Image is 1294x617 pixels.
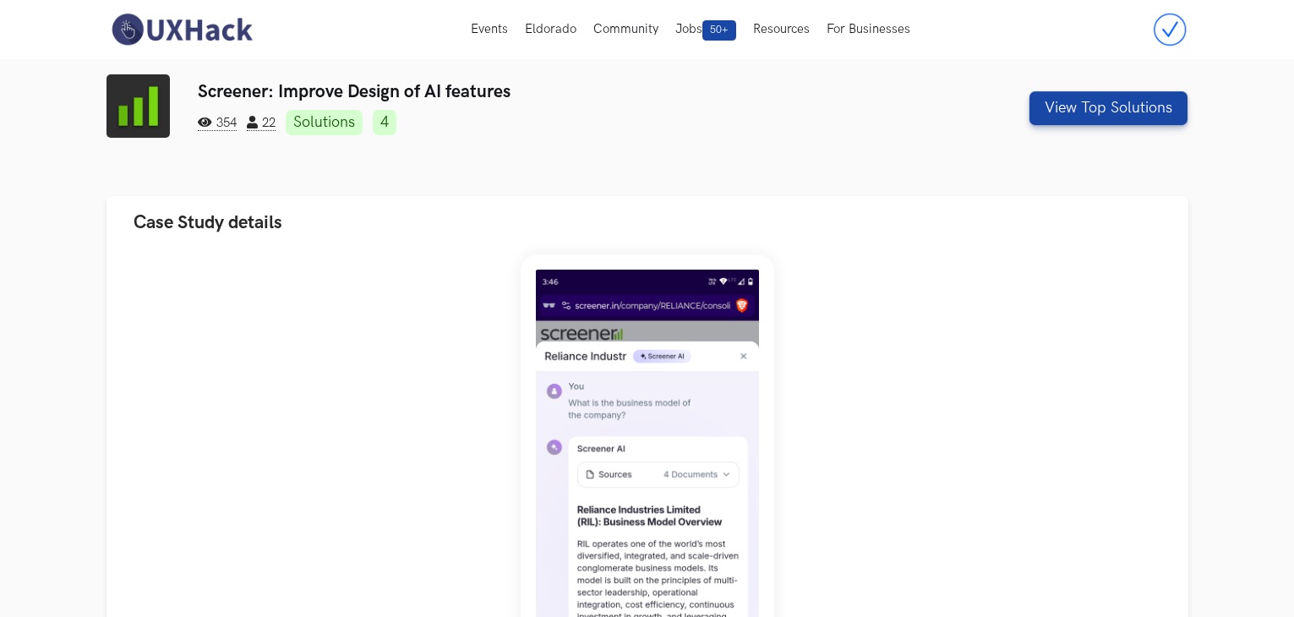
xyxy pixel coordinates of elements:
a: 4 [373,110,396,135]
span: Case Study details [134,211,282,234]
img: UXHack-logo.png [106,12,257,47]
h3: Screener: Improve Design of AI features [198,81,914,102]
span: 354 [198,116,237,131]
a: Solutions [286,110,363,135]
button: Case Study details [106,196,1188,249]
button: View Top Solutions [1029,91,1188,125]
span: 22 [247,116,276,131]
img: Screener logo [106,74,170,138]
img: Your profile pic [1152,12,1188,47]
span: 50+ [702,20,736,41]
